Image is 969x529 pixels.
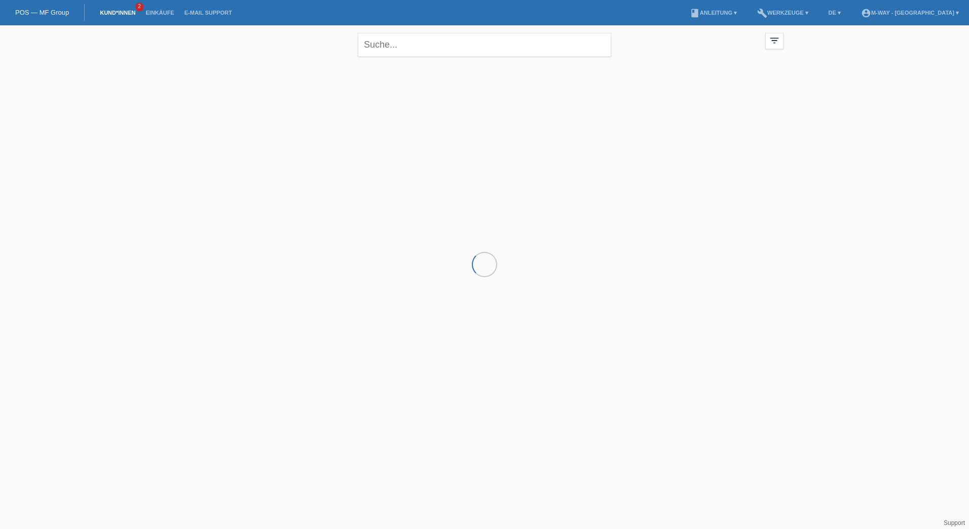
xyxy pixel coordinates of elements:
a: E-Mail Support [179,10,237,16]
i: book [690,8,700,18]
a: DE ▾ [824,10,846,16]
i: account_circle [861,8,871,18]
a: Einkäufe [140,10,179,16]
a: bookAnleitung ▾ [685,10,742,16]
i: filter_list [769,35,780,46]
i: build [757,8,767,18]
a: Kund*innen [95,10,140,16]
span: 2 [135,3,143,11]
a: account_circlem-way - [GEOGRAPHIC_DATA] ▾ [856,10,964,16]
a: buildWerkzeuge ▾ [752,10,813,16]
a: POS — MF Group [15,9,69,16]
input: Suche... [358,33,611,57]
a: Support [944,519,965,526]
